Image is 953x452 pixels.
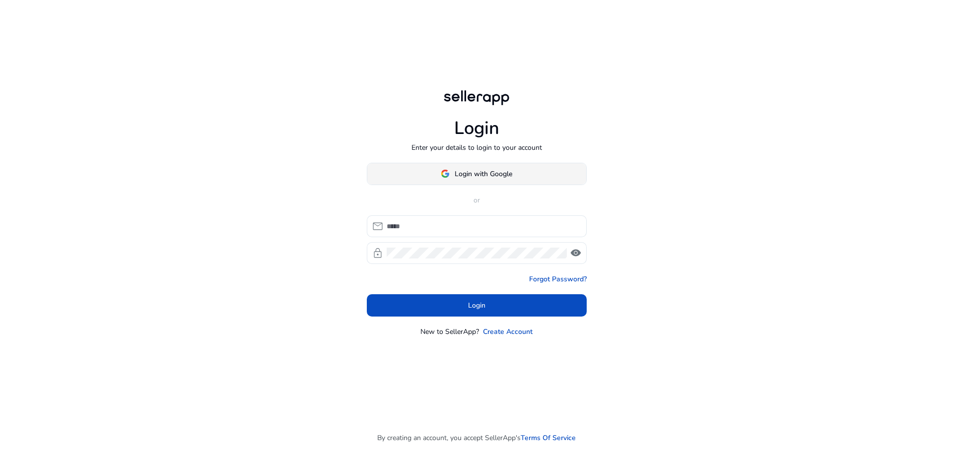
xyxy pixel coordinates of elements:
a: Terms Of Service [521,433,576,443]
p: New to SellerApp? [420,326,479,337]
span: Login [468,300,485,311]
p: or [367,195,587,205]
a: Forgot Password? [529,274,587,284]
p: Enter your details to login to your account [411,142,542,153]
button: Login with Google [367,163,587,185]
a: Create Account [483,326,533,337]
span: visibility [570,247,582,259]
span: lock [372,247,384,259]
span: Login with Google [455,169,512,179]
img: google-logo.svg [441,169,450,178]
h1: Login [454,118,499,139]
span: mail [372,220,384,232]
button: Login [367,294,587,317]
